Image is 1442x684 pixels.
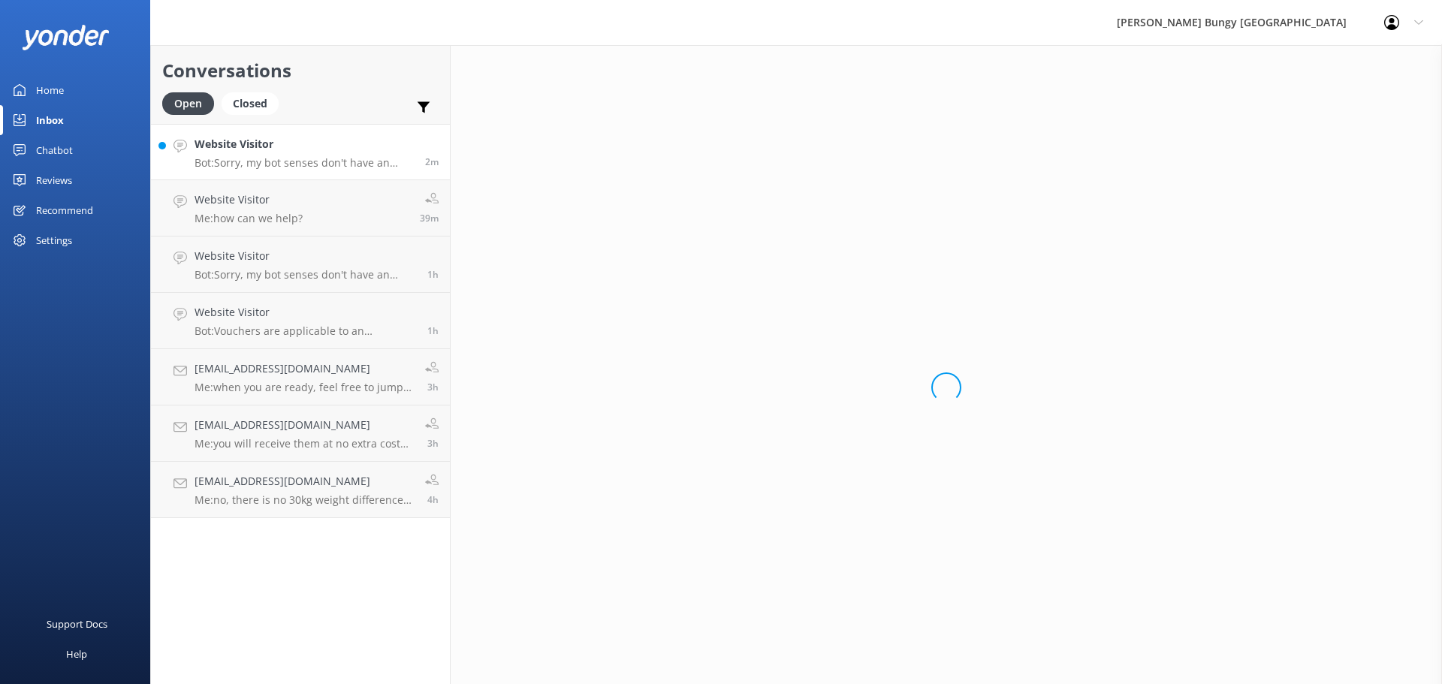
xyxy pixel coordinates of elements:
[36,225,72,255] div: Settings
[195,191,303,208] h4: Website Visitor
[162,56,439,85] h2: Conversations
[151,293,450,349] a: Website VisitorBot:Vouchers are applicable to an individual and cannot be shared between more peo...
[36,135,73,165] div: Chatbot
[222,92,279,115] div: Closed
[66,639,87,669] div: Help
[195,156,414,170] p: Bot: Sorry, my bot senses don't have an answer for that, please try and rephrase your question, I...
[162,92,214,115] div: Open
[195,360,414,377] h4: [EMAIL_ADDRESS][DOMAIN_NAME]
[427,381,439,393] span: 11:05am 18-Aug-2025 (UTC +12:00) Pacific/Auckland
[195,437,414,450] p: Me: you will receive them at no extra cost on the day
[195,473,414,490] h4: [EMAIL_ADDRESS][DOMAIN_NAME]
[195,248,416,264] h4: Website Visitor
[195,136,414,152] h4: Website Visitor
[36,105,64,135] div: Inbox
[195,268,416,282] p: Bot: Sorry, my bot senses don't have an answer for that, please try and rephrase your question, I...
[36,195,93,225] div: Recommend
[425,155,439,168] span: 02:44pm 18-Aug-2025 (UTC +12:00) Pacific/Auckland
[427,437,439,450] span: 11:04am 18-Aug-2025 (UTC +12:00) Pacific/Auckland
[36,165,72,195] div: Reviews
[36,75,64,105] div: Home
[151,349,450,405] a: [EMAIL_ADDRESS][DOMAIN_NAME]Me:when you are ready, feel free to jump back on the chat (not email)...
[151,124,450,180] a: Website VisitorBot:Sorry, my bot senses don't have an answer for that, please try and rephrase yo...
[195,324,416,338] p: Bot: Vouchers are applicable to an individual and cannot be shared between more people. You would...
[195,381,414,394] p: Me: when you are ready, feel free to jump back on the chat (not email) between 8:30am-5pm NZT, we...
[427,324,439,337] span: 01:18pm 18-Aug-2025 (UTC +12:00) Pacific/Auckland
[162,95,222,111] a: Open
[151,237,450,293] a: Website VisitorBot:Sorry, my bot senses don't have an answer for that, please try and rephrase yo...
[151,180,450,237] a: Website VisitorMe:how can we help?39m
[420,212,439,224] span: 02:08pm 18-Aug-2025 (UTC +12:00) Pacific/Auckland
[427,268,439,281] span: 01:43pm 18-Aug-2025 (UTC +12:00) Pacific/Auckland
[195,493,414,507] p: Me: no, there is no 30kg weight difference requirement for the the Swing, provided you both are a...
[195,212,303,225] p: Me: how can we help?
[151,405,450,462] a: [EMAIL_ADDRESS][DOMAIN_NAME]Me:you will receive them at no extra cost on the day3h
[427,493,439,506] span: 10:40am 18-Aug-2025 (UTC +12:00) Pacific/Auckland
[222,95,286,111] a: Closed
[23,25,109,50] img: yonder-white-logo.png
[151,462,450,518] a: [EMAIL_ADDRESS][DOMAIN_NAME]Me:no, there is no 30kg weight difference requirement for the the Swi...
[195,304,416,321] h4: Website Visitor
[195,417,414,433] h4: [EMAIL_ADDRESS][DOMAIN_NAME]
[47,609,107,639] div: Support Docs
